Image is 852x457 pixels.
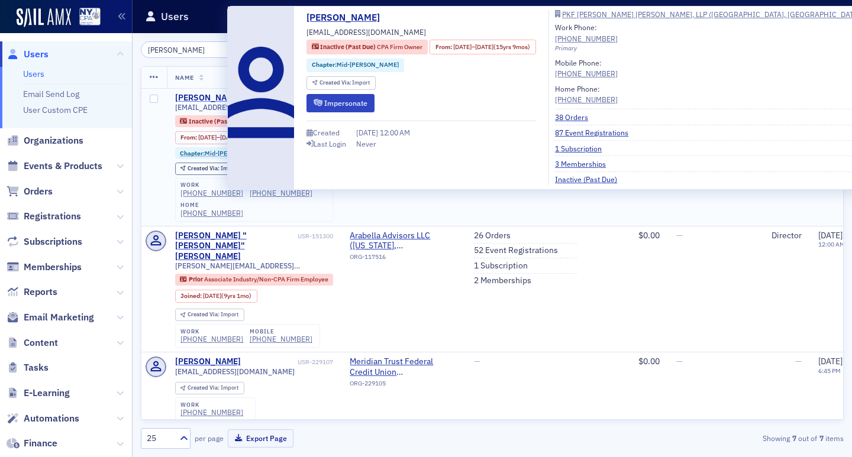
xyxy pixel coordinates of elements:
div: Created Via: Import [175,382,244,394]
span: Meridian Trust Federal Credit Union (Cheyenne, WY) [350,356,457,377]
input: Search… [141,41,254,58]
a: Organizations [7,134,83,147]
div: Never [356,138,376,149]
div: Import [188,312,238,318]
a: View Homepage [71,8,101,28]
span: — [676,356,683,367]
span: Created Via : [188,384,221,391]
a: Tasks [7,361,49,374]
div: Import [319,80,370,86]
a: Email Marketing [7,311,94,324]
a: Arabella Advisors LLC ([US_STATE], [GEOGRAPHIC_DATA]) [350,231,457,251]
div: Created Via: Import [175,309,244,321]
div: [PERSON_NAME] "[PERSON_NAME]" [PERSON_NAME] [175,231,296,262]
a: [PHONE_NUMBER] [180,189,243,197]
span: Arabella Advisors LLC (New York, NY) [350,231,457,251]
a: Users [23,69,44,79]
span: [DATE] [475,43,493,51]
div: [PHONE_NUMBER] [250,189,312,197]
div: USR-229107 [243,358,333,366]
span: Chapter : [312,60,337,69]
span: [DATE] [453,43,472,51]
a: Inactive (Past Due) CPA Firm Owner [312,43,422,52]
span: Inactive (Past Due) [189,117,246,125]
div: Inactive (Past Due): Inactive (Past Due): CPA Firm Owner [306,40,428,54]
a: Automations [7,412,79,425]
a: [PHONE_NUMBER] [180,335,243,343]
a: Users [7,48,49,61]
a: 26 Orders [474,231,511,241]
span: Subscriptions [24,235,82,248]
span: Registrations [24,210,81,223]
a: 52 Event Registrations [474,245,558,256]
a: Memberships [7,261,82,274]
a: [PERSON_NAME] [175,356,241,367]
div: Inactive (Past Due): Inactive (Past Due): CPA Firm Owner [175,115,296,127]
div: Created Via: Import [306,76,376,90]
a: Reports [7,286,57,299]
a: Subscriptions [7,235,82,248]
span: CPA Firm Owner [377,43,422,51]
a: [PHONE_NUMBER] [250,335,312,343]
a: [PHONE_NUMBER] [555,94,618,105]
div: Last Login [314,141,346,147]
span: 12:00 AM [380,128,410,137]
div: work [180,181,243,189]
span: — [676,230,683,241]
div: mobile [250,328,312,335]
div: Showing out of items [618,433,844,443]
span: Reports [24,286,57,299]
a: 3 Memberships [555,158,615,169]
a: Prior Associate Industry/Non-CPA Firm Employee [180,276,328,283]
span: [EMAIL_ADDRESS][DOMAIN_NAME] [175,103,295,112]
a: 1 Subscription [555,143,611,154]
span: $0.00 [638,230,660,241]
span: Name [175,73,194,82]
div: Prior: Prior: Associate Industry/Non-CPA Firm Employee [175,274,334,286]
span: Inactive (Past Due) [320,43,377,51]
a: Chapter:Mid-[PERSON_NAME] [180,150,267,157]
span: Automations [24,412,79,425]
time: 6:45 PM [818,367,841,375]
span: Joined : [180,292,203,300]
a: [PHONE_NUMBER] [555,33,618,44]
img: SailAMX [17,8,71,27]
span: $0.00 [638,356,660,367]
span: Tasks [24,361,49,374]
a: Finance [7,437,57,450]
a: Email Send Log [23,89,79,99]
a: [PHONE_NUMBER] [180,408,243,417]
a: Inactive (Past Due) CPA Firm Owner [180,117,291,125]
a: Content [7,336,58,349]
div: Chapter: [175,147,273,159]
div: Joined: 2016-08-10 00:00:00 [175,290,257,303]
a: Registrations [7,210,81,223]
div: Created Via: Import [175,163,244,175]
div: Created [313,129,340,136]
span: — [795,356,802,367]
span: Created Via : [319,79,353,86]
button: Export Page [228,429,293,448]
span: [EMAIL_ADDRESS][DOMAIN_NAME] [175,367,295,376]
div: Mobile Phone: [555,57,618,79]
span: E-Learning [24,387,70,400]
a: [PHONE_NUMBER] [180,209,243,218]
div: Work Phone: [555,22,618,44]
div: work [180,401,243,409]
span: Associate Industry/Non-CPA Firm Employee [204,275,328,283]
div: [PHONE_NUMBER] [555,68,618,79]
a: 87 Event Registrations [555,127,637,138]
div: ORG-229105 [350,380,457,391]
div: From: 2009-08-18 00:00:00 [430,40,535,54]
a: [PERSON_NAME] [175,93,241,103]
span: [EMAIL_ADDRESS][DOMAIN_NAME] [306,27,426,37]
div: work [180,328,243,335]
